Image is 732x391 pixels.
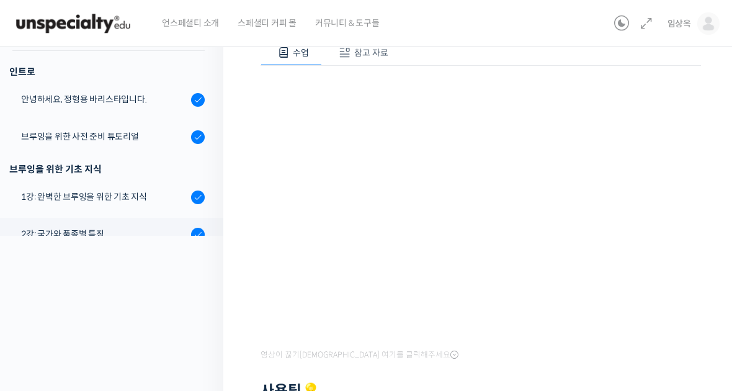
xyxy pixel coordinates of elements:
a: 대화 [82,288,160,319]
div: 브루잉을 위한 기초 지식 [9,161,205,178]
span: 참고 자료 [354,47,388,58]
div: 2강: 국가와 품종별 특징 [21,227,187,241]
span: 대화 [114,307,128,317]
div: 브루잉을 위한 사전 준비 튜토리얼 [21,130,187,143]
span: 수업 [293,47,309,58]
span: 홈 [39,307,47,317]
span: 설정 [192,307,207,317]
a: 설정 [160,288,238,319]
div: 1강: 완벽한 브루잉을 위한 기초 지식 [21,190,187,204]
a: 홈 [4,288,82,319]
span: 임상옥 [667,18,691,29]
span: 영상이 끊기[DEMOGRAPHIC_DATA] 여기를 클릭해주세요 [261,350,458,360]
div: 안녕하세요, 정형용 바리스타입니다. [21,92,187,106]
h3: 인트로 [9,63,205,80]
